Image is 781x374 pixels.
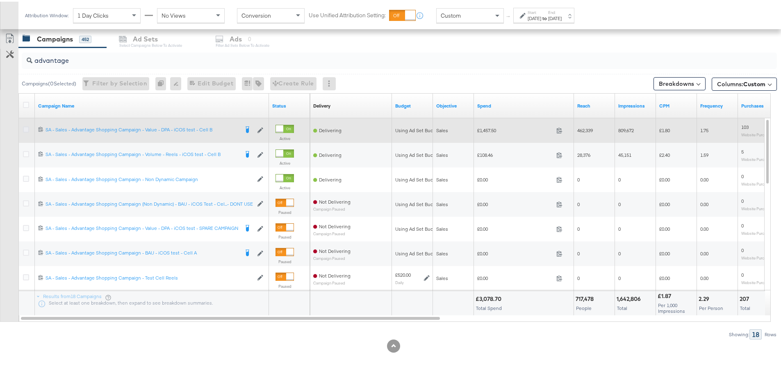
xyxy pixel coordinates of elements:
[576,303,592,310] span: People
[309,10,386,18] label: Use Unified Attribution Setting:
[46,273,253,280] a: SA - Sales - Advantage Shopping Campaign - Test Cell Reels
[436,224,448,230] span: Sales
[395,175,441,181] div: Using Ad Set Budget
[395,101,430,108] a: The maximum amount you're willing to spend on your ads, on average each day or over the lifetime ...
[741,155,774,160] sub: Website Purchases
[541,14,548,20] strong: to
[436,126,448,132] span: Sales
[618,200,621,206] span: 0
[577,175,580,181] span: 0
[319,150,342,156] span: Delivering
[32,48,708,64] input: Search Campaigns by Name, ID or Objective
[276,184,294,189] label: Active
[46,223,239,232] a: SA - Sales - Advantage Shopping Campaign - Value - DPA - iCOS test - SPARE CAMPAIGN
[276,208,294,213] label: Paused
[477,200,553,206] span: £0.00
[477,249,553,255] span: £0.00
[272,101,307,108] a: Shows the current state of your Ad Campaign.
[319,271,351,277] span: Not Delivering
[741,270,744,276] span: 0
[436,150,448,156] span: Sales
[577,126,593,132] span: 462,339
[319,222,351,228] span: Not Delivering
[313,101,330,108] div: Delivery
[395,126,441,132] div: Using Ad Set Budget
[528,14,541,20] div: [DATE]
[659,101,694,108] a: The average cost you've paid to have 1,000 impressions of your ad.
[313,230,351,234] sub: Campaign Paused
[712,76,777,89] button: Columns:Custom
[618,273,621,280] span: 0
[700,224,708,230] span: 0.00
[700,200,708,206] span: 0.00
[313,279,351,284] sub: Campaign Paused
[617,303,627,310] span: Total
[659,150,670,156] span: £2.40
[395,249,441,255] div: Using Ad Set Budget
[659,175,670,181] span: £0.00
[38,101,266,108] a: Your campaign name.
[46,174,253,181] a: SA - Sales - Advantage Shopping Campaign - Non Dynamic Campaign
[741,180,774,185] sub: Website Purchases
[155,76,170,89] div: 0
[717,78,765,87] span: Columns:
[276,257,294,263] label: Paused
[740,294,751,301] div: 207
[764,330,777,336] div: Rows
[477,101,571,108] a: The total amount spent to date.
[46,199,253,206] a: SA - Sales - Advantage Shopping Campaign (Non Dynamic) - BAU - iCOS Test - Cel...- DONT USE
[577,249,580,255] span: 0
[618,150,631,156] span: 45,151
[699,303,723,310] span: Per Person
[436,101,471,108] a: Your campaign's objective.
[729,330,749,336] div: Showing:
[46,248,239,256] a: SA - Sales - Advantage Shopping Campaign - BAU - iCOS test - Cell A
[617,294,643,301] div: 1,642,806
[700,273,708,280] span: 0.00
[741,221,744,227] span: 0
[528,8,541,14] label: Start:
[79,34,91,41] div: 452
[741,246,744,252] span: 0
[699,294,712,301] div: 2.29
[741,196,744,202] span: 0
[276,233,294,238] label: Paused
[741,278,774,283] sub: Website Purchases
[700,249,708,255] span: 0.00
[77,10,109,18] span: 1 Day Clicks
[741,147,744,153] span: 5
[577,101,612,108] a: The number of people your ad was served to.
[395,200,441,206] div: Using Ad Set Budget
[505,14,512,17] span: ↑
[741,204,774,209] sub: Website Purchases
[477,150,553,156] span: £108.46
[618,126,634,132] span: 809,672
[276,159,294,164] label: Active
[46,149,239,156] div: SA - Sales - Advantage Shopping Campaign - Volume - Reels - iCOS test - Cell B
[436,249,448,255] span: Sales
[659,126,670,132] span: £1.80
[319,175,342,181] span: Delivering
[700,175,708,181] span: 0.00
[436,273,448,280] span: Sales
[659,273,670,280] span: £0.00
[46,223,239,230] div: SA - Sales - Advantage Shopping Campaign - Value - DPA - iCOS test - SPARE CAMPAIGN
[46,199,253,206] div: SA - Sales - Advantage Shopping Campaign (Non Dynamic) - BAU - iCOS Test - Cel...- DONT USE
[577,273,580,280] span: 0
[441,10,461,18] span: Custom
[46,273,253,280] div: SA - Sales - Advantage Shopping Campaign - Test Cell Reels
[395,224,441,231] div: Using Ad Set Budget
[548,8,562,14] label: End:
[477,273,553,280] span: £0.00
[436,175,448,181] span: Sales
[395,150,441,157] div: Using Ad Set Budget
[476,303,502,310] span: Total Spend
[395,278,404,283] sub: Daily
[618,249,621,255] span: 0
[477,224,553,230] span: £0.00
[741,254,774,259] sub: Website Purchases
[436,200,448,206] span: Sales
[700,150,708,156] span: 1.59
[46,125,239,131] div: SA - Sales - Advantage Shopping Campaign - Value - DPA - iCOS test - Cell B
